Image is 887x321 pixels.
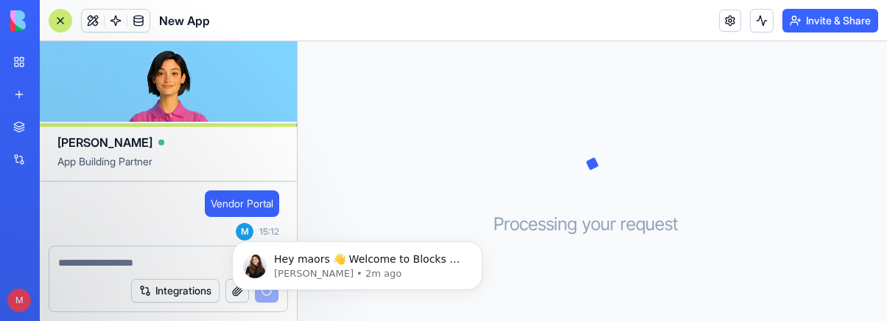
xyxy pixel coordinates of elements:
img: logo [10,10,102,31]
span: M [7,289,31,312]
span: New App [159,12,210,30]
h3: Processing your request [494,213,692,236]
button: Integrations [131,279,220,303]
span: [PERSON_NAME] [57,134,152,151]
span: App Building Partner [57,154,279,181]
iframe: Intercom notifications message [210,210,505,314]
button: Invite & Share [782,9,878,32]
span: Vendor Portal [211,196,273,211]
